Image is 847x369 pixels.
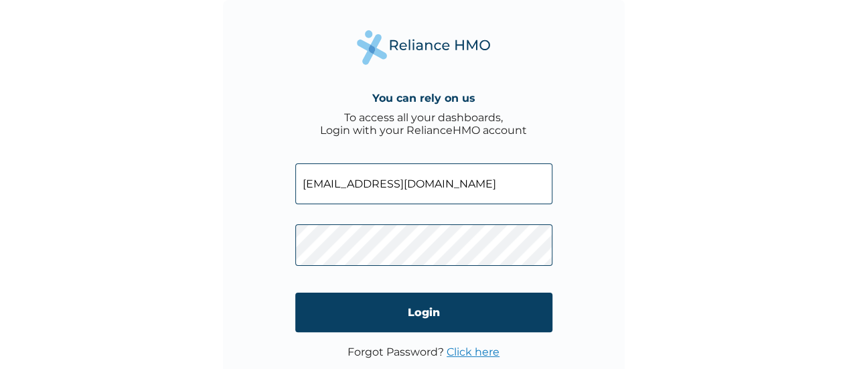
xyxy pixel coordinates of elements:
input: Login [295,293,552,332]
p: Forgot Password? [348,346,499,358]
img: Reliance Health's Logo [357,30,491,64]
input: Email address or HMO ID [295,163,552,204]
h4: You can rely on us [372,92,475,104]
div: To access all your dashboards, Login with your RelianceHMO account [320,111,527,137]
a: Click here [447,346,499,358]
